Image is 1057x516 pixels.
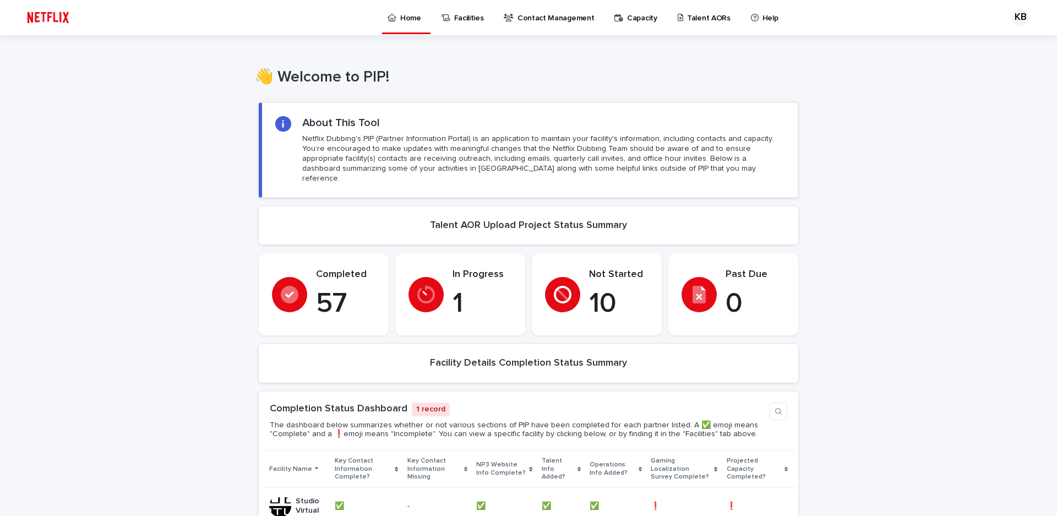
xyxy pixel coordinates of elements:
[316,269,375,281] p: Completed
[316,287,375,321] p: 57
[727,455,782,483] p: Projected Capacity Completed?
[476,499,488,511] p: ✅
[302,134,784,184] p: Netflix Dubbing's PIP (Partner Information Portal) is an application to maintain your facility's ...
[453,269,512,281] p: In Progress
[269,463,312,475] p: Facility Name
[542,499,553,511] p: ✅
[22,7,74,29] img: ifQbXi3ZQGMSEF7WDB7W
[590,499,601,511] p: ✅
[589,269,649,281] p: Not Started
[726,287,785,321] p: 0
[407,455,462,483] p: Key Contact Information Missing
[270,404,407,414] a: Completion Status Dashboard
[651,499,662,511] p: ❗️
[651,455,711,483] p: Gaming Localization Survey Complete?
[726,269,785,281] p: Past Due
[430,220,627,232] h2: Talent AOR Upload Project Status Summary
[302,116,380,129] h2: About This Tool
[476,459,526,479] p: NP3 Website Info Complete?
[727,499,738,511] p: ❗️
[254,68,794,87] h1: 👋 Welcome to PIP!
[296,497,326,515] p: Studio Virtual
[590,459,636,479] p: Operations Info Added?
[412,403,450,416] p: 1 record
[1012,9,1029,26] div: KB
[270,421,765,439] p: The dashboard below summarizes whether or not various sections of PIP have been completed for eac...
[542,455,575,483] p: Talent Info Added?
[335,455,392,483] p: Key Contact Information Complete?
[430,357,627,370] h2: Facility Details Completion Status Summary
[407,502,468,511] p: -
[589,287,649,321] p: 10
[335,499,346,511] p: ✅
[453,287,512,321] p: 1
